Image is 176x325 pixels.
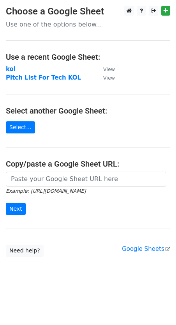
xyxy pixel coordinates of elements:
h4: Copy/paste a Google Sheet URL: [6,159,170,169]
p: Use one of the options below... [6,20,170,28]
small: Example: [URL][DOMAIN_NAME] [6,188,86,194]
small: View [103,75,115,81]
h4: Use a recent Google Sheet: [6,52,170,62]
a: View [95,66,115,73]
a: Google Sheets [122,245,170,252]
a: Select... [6,121,35,133]
a: Need help? [6,245,44,257]
h3: Choose a Google Sheet [6,6,170,17]
input: Next [6,203,26,215]
input: Paste your Google Sheet URL here [6,172,166,186]
a: View [95,74,115,81]
a: Pitch List For Tech KOL [6,74,81,81]
small: View [103,66,115,72]
a: kol [6,66,16,73]
h4: Select another Google Sheet: [6,106,170,115]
